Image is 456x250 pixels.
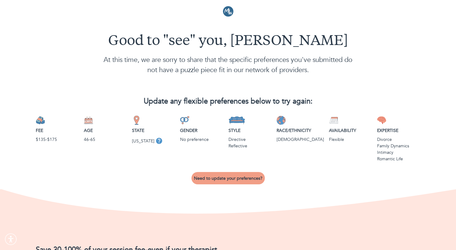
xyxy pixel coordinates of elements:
[132,116,141,125] img: State
[84,136,127,143] p: 46-65
[277,116,286,125] img: Race/Ethnicity
[36,33,421,50] h1: Good to "see" you, [PERSON_NAME]
[228,136,272,143] p: Directive
[36,97,421,106] h2: Update any flexible preferences below to try again:
[377,156,420,162] p: Romantic Life
[180,116,189,125] img: Gender
[329,136,372,143] p: Flexible
[154,136,164,145] button: tooltip
[377,136,420,143] p: Divorce
[180,136,223,143] p: No preference
[377,116,386,125] img: Expertise
[329,127,372,134] p: Availability
[36,55,421,75] p: At this time, we are sorry to share that the specific preferences you've submitted do not have a ...
[84,127,127,134] p: Age
[194,175,262,181] span: Need to update your preferences?
[84,116,93,125] img: Age
[191,172,265,184] button: Need to update your preferences?
[228,127,272,134] p: Style
[36,127,79,134] p: Fee
[377,143,420,149] p: Family Dynamics
[228,116,245,125] img: Style
[36,136,79,143] p: $135-$175
[132,138,154,144] p: [US_STATE]
[228,143,272,149] p: Reflective
[180,127,223,134] p: Gender
[377,149,420,156] p: Intimacy
[277,127,324,134] p: Race/Ethnicity
[36,116,45,125] img: Fee
[277,136,324,143] p: Asian
[132,127,175,134] p: State
[223,6,233,17] img: Logo
[377,127,420,134] p: Expertise
[329,116,338,125] img: Availability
